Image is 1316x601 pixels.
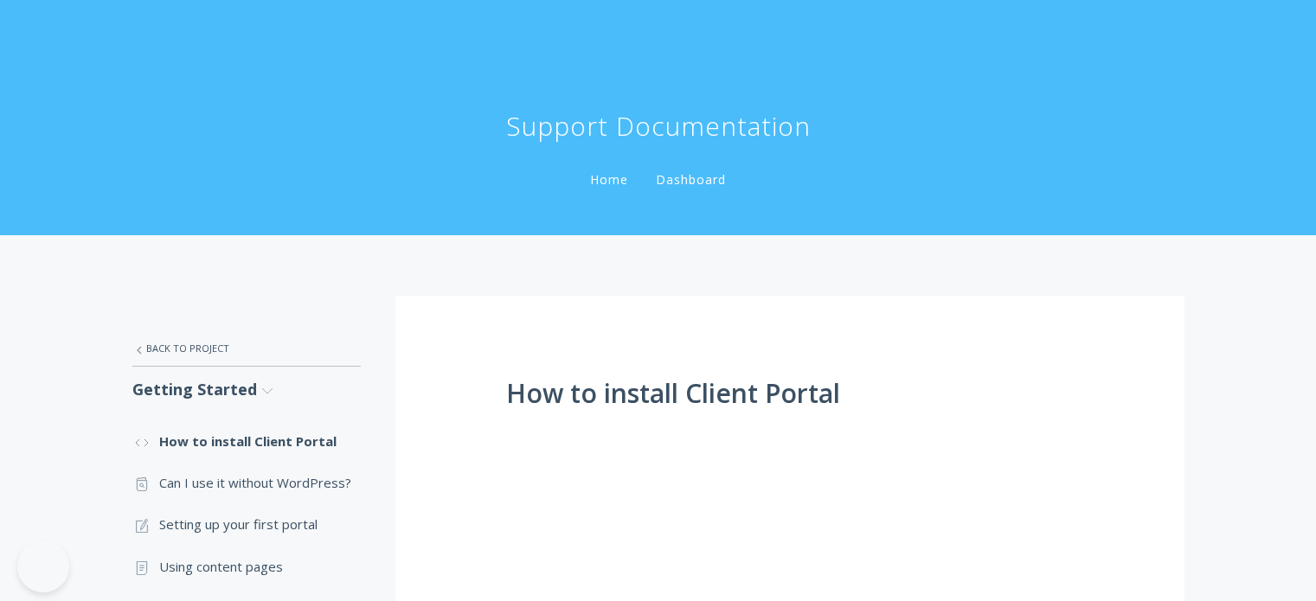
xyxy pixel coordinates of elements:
h1: How to install Client Portal [506,379,1074,408]
a: Dashboard [652,171,729,188]
a: Back to Project [132,330,361,367]
a: Can I use it without WordPress? [132,462,361,503]
iframe: Toggle Customer Support [17,540,69,592]
a: How to install Client Portal [132,420,361,462]
h1: Support Documentation [506,109,811,144]
a: Getting Started [132,367,361,412]
a: Home [587,171,632,188]
a: Setting up your first portal [132,503,361,545]
a: Using content pages [132,546,361,587]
